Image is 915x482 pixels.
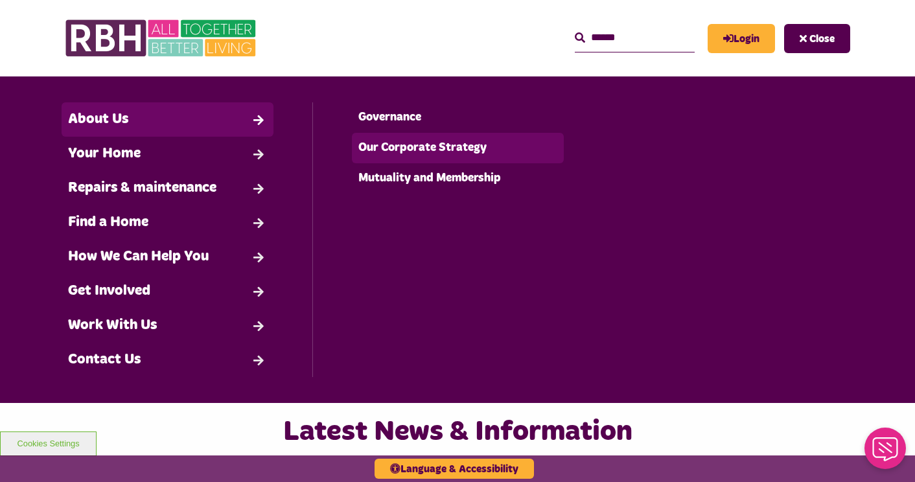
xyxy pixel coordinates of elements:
a: Our Corporate Strategy [352,133,563,163]
a: Mutuality and Membership [352,163,563,194]
iframe: Netcall Web Assistant for live chat [857,424,915,482]
a: Contact Us [62,343,273,377]
button: Navigation [784,24,850,53]
a: About Us [62,102,273,137]
a: Work With Us [62,308,273,343]
a: Repairs & maintenance [62,171,273,205]
img: RBH [65,13,259,63]
a: MyRBH [708,24,775,53]
a: Find a Home [62,205,273,240]
input: Search [575,24,695,52]
button: Language & Accessibility [375,459,534,479]
span: Close [809,34,835,44]
a: Your Home [62,137,273,171]
h2: Latest News & Information [196,413,719,450]
a: How We Can Help You [62,240,273,274]
a: Governance [352,102,563,133]
a: Get Involved [62,274,273,308]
